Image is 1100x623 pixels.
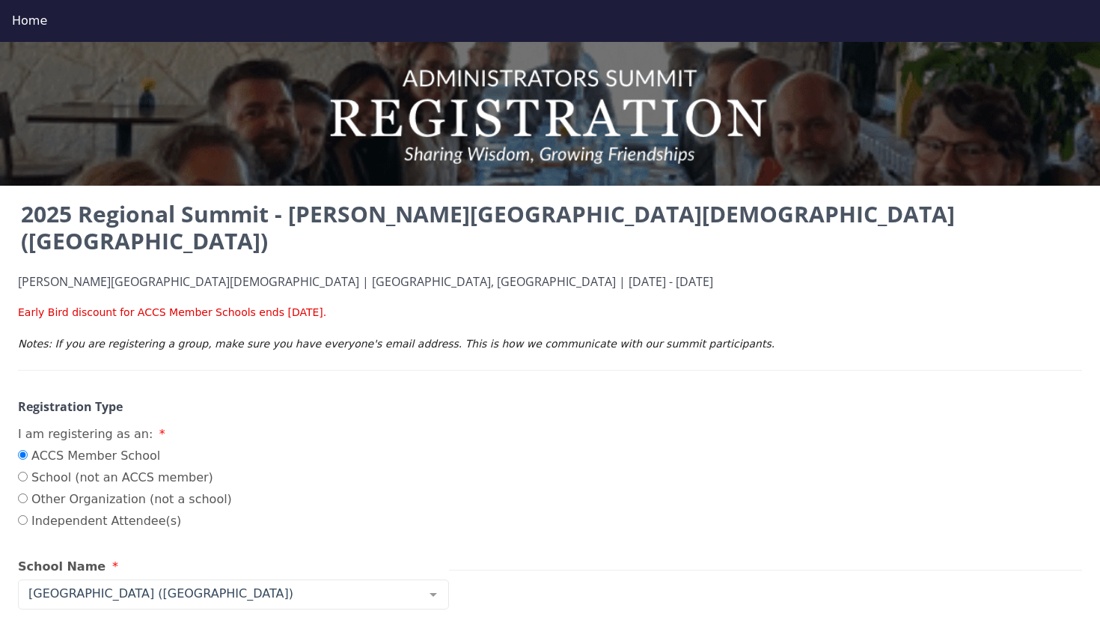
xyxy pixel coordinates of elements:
[18,512,232,530] label: Independent Attendee(s)
[18,493,28,503] input: Other Organization (not a school)
[18,427,153,441] span: I am registering as an:
[18,450,28,460] input: ACCS Member School
[18,398,123,415] strong: Registration Type
[18,276,1082,289] h4: [PERSON_NAME][GEOGRAPHIC_DATA][DEMOGRAPHIC_DATA] | [GEOGRAPHIC_DATA], [GEOGRAPHIC_DATA] | [DATE] ...
[18,559,106,574] span: School Name
[12,12,1088,30] div: Home
[25,586,418,601] span: [GEOGRAPHIC_DATA] ([GEOGRAPHIC_DATA])
[18,490,232,508] label: Other Organization (not a school)
[18,515,28,525] input: Independent Attendee(s)
[18,338,774,350] em: Notes: If you are registering a group, make sure you have everyone's email address. This is how w...
[18,306,326,318] span: Early Bird discount for ACCS Member Schools ends [DATE].
[18,469,232,487] label: School (not an ACCS member)
[18,472,28,481] input: School (not an ACCS member)
[18,198,1082,258] h2: 2025 Regional Summit - [PERSON_NAME][GEOGRAPHIC_DATA][DEMOGRAPHIC_DATA] ([GEOGRAPHIC_DATA])
[18,447,232,465] label: ACCS Member School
